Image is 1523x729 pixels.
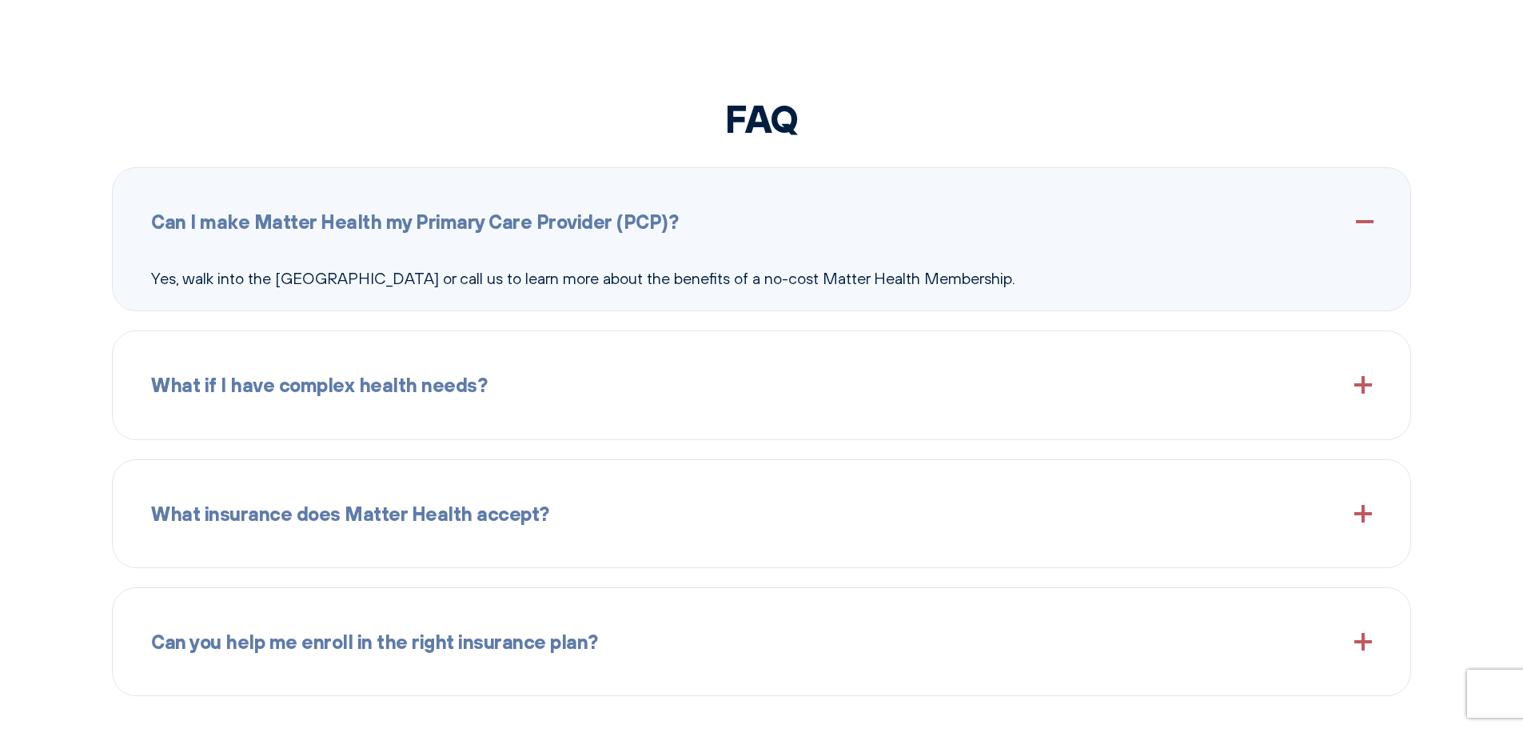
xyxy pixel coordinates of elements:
[151,206,678,237] span: Can I make Matter Health my Primary Care Provider (PCP)?
[151,266,1372,291] p: Yes, walk into the [GEOGRAPHIC_DATA] or call us to learn more about the benefits of a no-cost Mat...
[112,95,1411,142] h2: FAQ
[151,499,549,529] span: What insurance does Matter Health accept?
[151,370,487,400] span: What if I have complex health needs?
[151,627,598,657] span: Can you help me enroll in the right insurance plan?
